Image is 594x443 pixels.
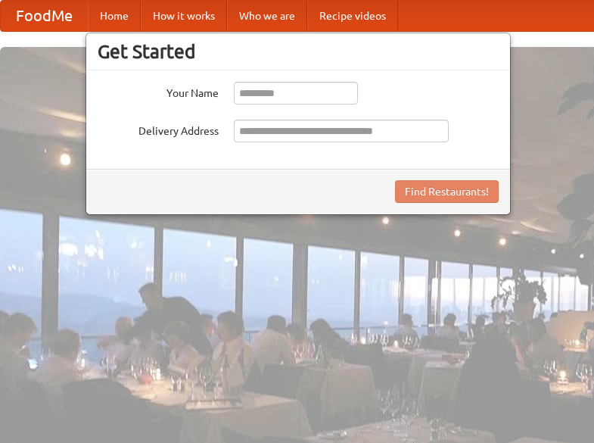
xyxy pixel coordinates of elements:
[141,1,227,31] a: How it works
[98,40,499,63] h3: Get Started
[98,82,219,101] label: Your Name
[307,1,398,31] a: Recipe videos
[88,1,141,31] a: Home
[1,1,88,31] a: FoodMe
[395,180,499,203] button: Find Restaurants!
[227,1,307,31] a: Who we are
[98,120,219,139] label: Delivery Address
